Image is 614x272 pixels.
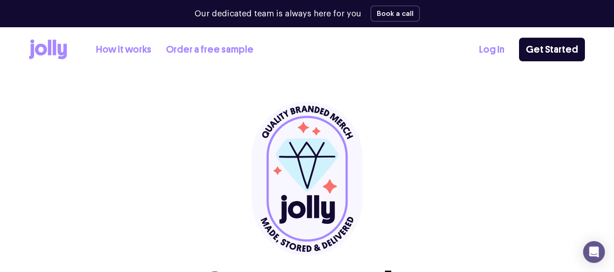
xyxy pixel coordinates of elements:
[195,8,361,20] p: Our dedicated team is always here for you
[583,241,605,263] div: Open Intercom Messenger
[166,42,254,57] a: Order a free sample
[96,42,151,57] a: How it works
[519,38,585,61] a: Get Started
[479,42,504,57] a: Log In
[370,5,420,22] button: Book a call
